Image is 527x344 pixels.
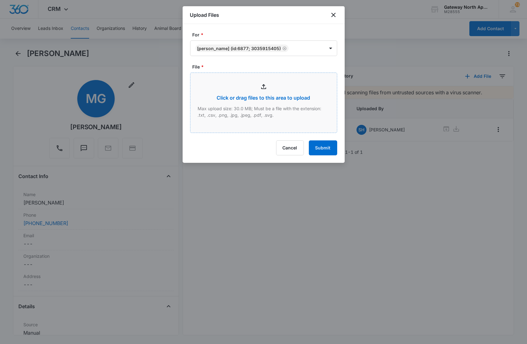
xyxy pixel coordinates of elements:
button: close [330,11,337,19]
button: Submit [309,140,337,155]
label: File [193,64,340,70]
label: For [193,31,340,38]
h1: Upload Files [190,11,219,19]
div: [PERSON_NAME] (ID:6877; 3035915405) [197,46,281,51]
div: Remove Mark Gonzales (ID:6877; 3035915405) [281,46,287,50]
button: Cancel [276,140,304,155]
